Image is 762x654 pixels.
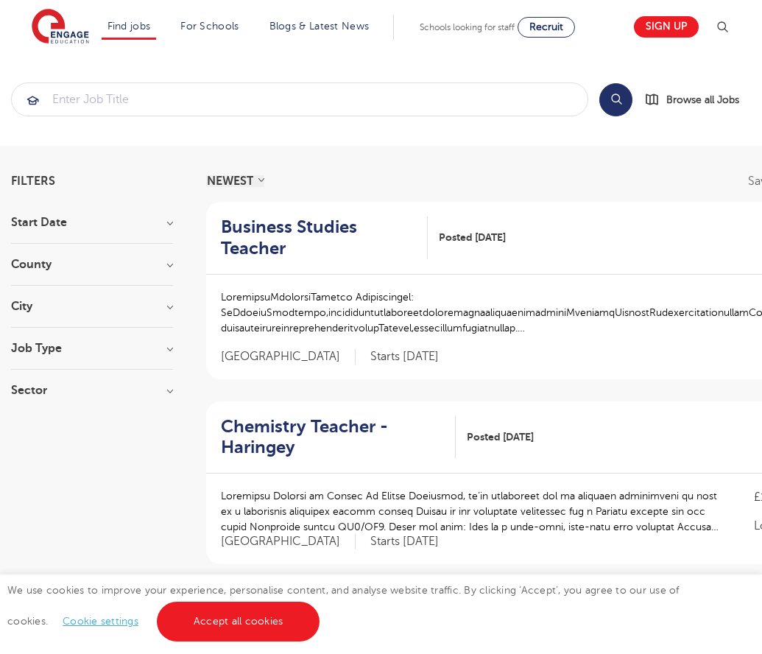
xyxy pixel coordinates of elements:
[11,82,588,116] div: Submit
[12,83,588,116] input: Submit
[467,429,534,445] span: Posted [DATE]
[269,21,370,32] a: Blogs & Latest News
[221,217,416,259] h2: Business Studies Teacher
[420,22,515,32] span: Schools looking for staff
[221,488,724,535] p: Loremipsu Dolorsi am Consec Ad Elitse Doeiusmod, te’in utlaboreet dol ma aliquaen adminimveni qu ...
[11,384,173,396] h3: Sector
[666,91,739,108] span: Browse all Jobs
[221,534,356,549] span: [GEOGRAPHIC_DATA]
[11,175,55,187] span: Filters
[180,21,239,32] a: For Schools
[221,416,444,459] h2: Chemistry Teacher - Haringey
[11,300,173,312] h3: City
[221,349,356,365] span: [GEOGRAPHIC_DATA]
[32,9,89,46] img: Engage Education
[439,230,506,245] span: Posted [DATE]
[644,91,751,108] a: Browse all Jobs
[11,342,173,354] h3: Job Type
[7,585,680,627] span: We use cookies to improve your experience, personalise content, and analyse website traffic. By c...
[107,21,151,32] a: Find jobs
[529,21,563,32] span: Recruit
[518,17,575,38] a: Recruit
[221,217,428,259] a: Business Studies Teacher
[157,602,320,641] a: Accept all cookies
[11,217,173,228] h3: Start Date
[599,83,632,116] button: Search
[63,616,138,627] a: Cookie settings
[11,259,173,270] h3: County
[221,416,456,459] a: Chemistry Teacher - Haringey
[370,534,439,549] p: Starts [DATE]
[634,16,699,38] a: Sign up
[370,349,439,365] p: Starts [DATE]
